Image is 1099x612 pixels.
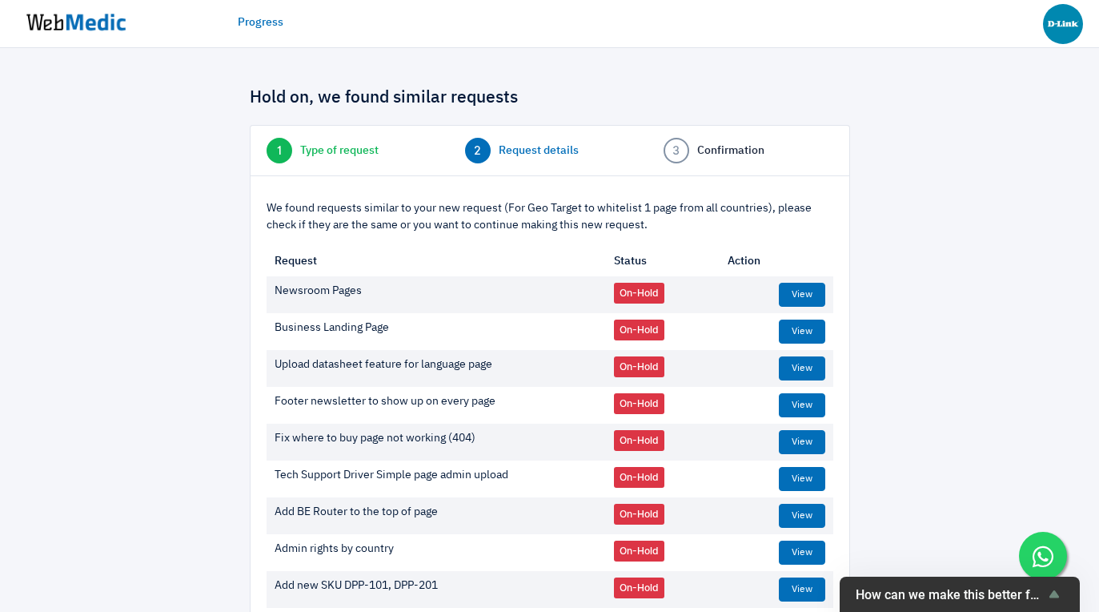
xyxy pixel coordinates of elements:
[267,424,607,461] td: Fix where to buy page not working (404)
[856,587,1045,602] span: How can we make this better for you?
[664,138,689,163] span: 3
[614,504,664,525] span: On-Hold
[779,283,825,307] a: View
[614,283,664,304] span: On-Hold
[614,541,664,562] span: On-Hold
[267,313,607,350] td: Business Landing Page
[267,200,833,234] p: We found requests similar to your new request (For Geo Target to whitelist 1 page from all countr...
[267,387,607,424] td: Footer newsletter to show up on every page
[856,585,1064,604] button: Show survey - How can we make this better for you?
[267,497,607,534] td: Add BE Router to the top of page
[614,430,664,451] span: On-Hold
[779,393,825,417] a: View
[250,88,850,109] h4: Hold on, we found similar requests
[614,393,664,414] span: On-Hold
[779,467,825,491] a: View
[300,143,379,159] span: Type of request
[779,578,825,602] a: View
[267,138,292,163] span: 1
[614,578,664,598] span: On-Hold
[779,504,825,528] a: View
[779,541,825,565] a: View
[267,571,607,608] td: Add new SKU DPP-101, DPP-201
[614,356,664,377] span: On-Hold
[465,138,491,163] span: 2
[664,138,833,163] a: 3 Confirmation
[779,430,825,454] a: View
[267,247,607,276] th: Request
[697,143,764,159] span: Confirmation
[267,461,607,497] td: Tech Support Driver Simple page admin upload
[614,467,664,488] span: On-Hold
[499,143,579,159] span: Request details
[238,14,283,31] a: Progress
[779,356,825,380] a: View
[267,138,436,163] a: 1 Type of request
[267,350,607,387] td: Upload datasheet feature for language page
[267,276,607,313] td: Newsroom Pages
[614,320,664,340] span: On-Hold
[465,138,635,163] a: 2 Request details
[606,247,720,276] th: Status
[779,320,825,344] a: View
[720,247,833,276] th: Action
[267,534,607,571] td: Admin rights by country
